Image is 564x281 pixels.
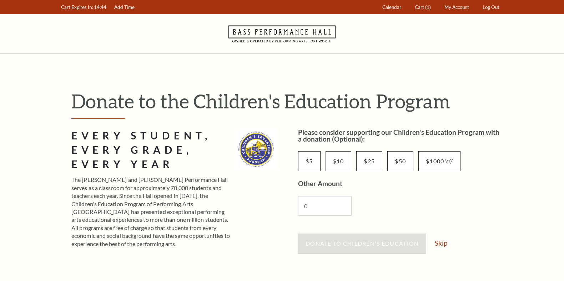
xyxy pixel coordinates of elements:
input: $10 [326,151,352,171]
h1: Donate to the Children's Education Program [71,90,503,113]
a: Calendar [379,0,405,14]
span: (1) [425,4,431,10]
h2: Every Student, Every Grade, Every Year [71,129,231,172]
label: Please consider supporting our Children's Education Program with a donation (Optional): [298,128,499,143]
button: Donate to Children's Education [298,234,426,254]
label: Other Amount [298,179,342,188]
a: Log Out [479,0,503,14]
input: $5 [298,151,321,171]
span: Cart [415,4,424,10]
p: The [PERSON_NAME] and [PERSON_NAME] Performance Hall serves as a classroom for approximately 70,0... [71,176,231,248]
input: $1000 [418,151,460,171]
span: Calendar [382,4,401,10]
img: cep_logo_2022_standard_335x335.jpg [236,129,277,170]
span: Donate to Children's Education [306,240,419,247]
a: My Account [441,0,473,14]
a: Skip [435,240,447,246]
span: My Account [444,4,469,10]
span: 14:44 [94,4,106,10]
span: Cart Expires In: [61,4,93,10]
a: Cart (1) [412,0,434,14]
input: $25 [356,151,382,171]
input: $50 [387,151,413,171]
a: Add Time [111,0,138,14]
